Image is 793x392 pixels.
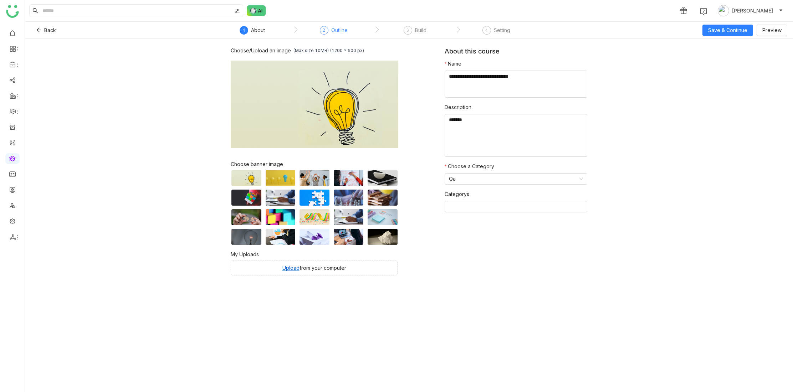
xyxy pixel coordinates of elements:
[716,5,784,16] button: [PERSON_NAME]
[234,8,240,14] img: search-type.svg
[702,25,753,36] button: Save & Continue
[231,251,445,257] div: My Uploads
[445,103,471,111] label: Description
[445,190,469,198] label: Categorys
[293,48,364,53] div: (Max size 10MB) (1200 x 600 px)
[732,7,773,15] span: [PERSON_NAME]
[406,27,409,33] span: 3
[445,163,494,170] label: Choose a Category
[231,161,398,167] div: Choose banner image
[445,47,587,60] div: About this course
[247,5,266,16] img: ask-buddy-normal.svg
[757,25,787,36] button: Preview
[44,26,56,34] span: Back
[482,26,510,39] div: 4Setting
[240,26,265,39] div: 1About
[6,5,19,18] img: logo
[231,47,291,53] div: Choose/Upload an image
[449,174,583,184] nz-select-item: Qa
[31,25,62,36] button: Back
[251,26,265,35] div: About
[708,26,747,34] span: Save & Continue
[331,26,348,35] div: Outline
[445,60,461,68] label: Name
[323,27,325,33] span: 2
[404,26,426,39] div: 3Build
[243,27,245,33] span: 1
[718,5,729,16] img: avatar
[282,265,300,271] u: Upload
[320,26,348,39] div: 2Outline
[494,26,510,35] div: Setting
[700,8,707,15] img: help.svg
[485,27,488,33] span: 4
[231,261,397,275] div: from your computer
[762,26,782,34] span: Preview
[415,26,426,35] div: Build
